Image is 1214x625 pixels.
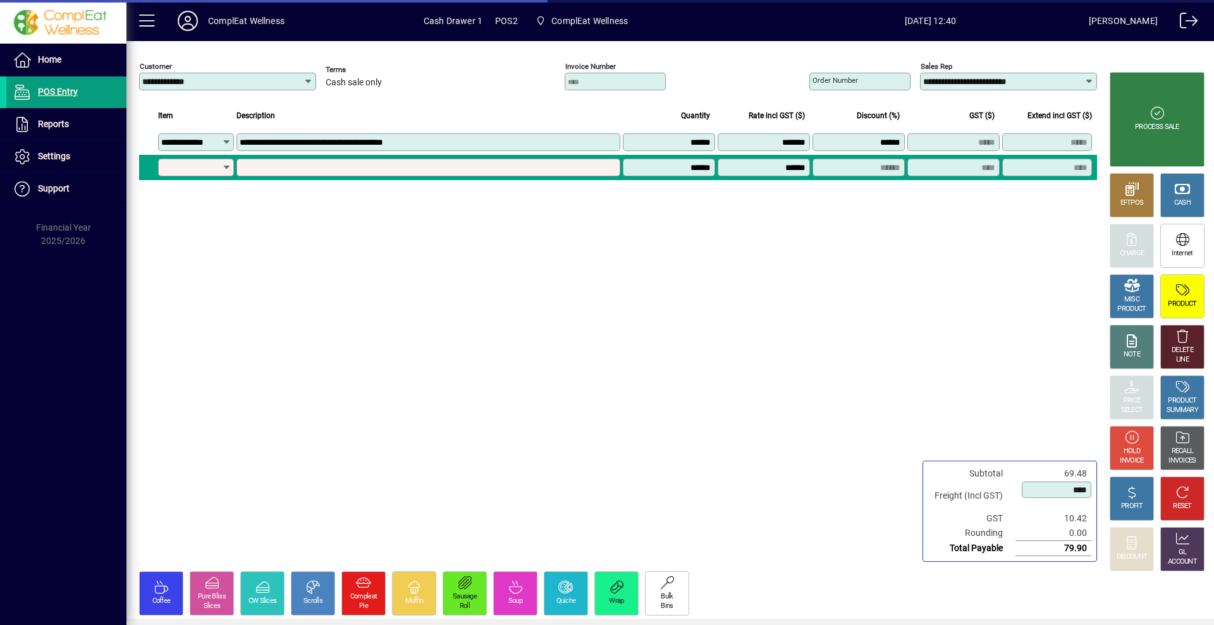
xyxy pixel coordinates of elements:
[565,62,616,71] mat-label: Invoice number
[1120,198,1144,208] div: EFTPOS
[812,76,858,85] mat-label: Order number
[350,592,377,602] div: Compleat
[1179,548,1187,557] div: GL
[1015,526,1091,541] td: 0.00
[508,597,522,606] div: Soup
[152,597,171,606] div: Coffee
[38,119,69,129] span: Reports
[1121,406,1143,415] div: SELECT
[857,109,900,123] span: Discount (%)
[326,78,382,88] span: Cash sale only
[921,62,952,71] mat-label: Sales rep
[556,597,576,606] div: Quiche
[38,183,70,193] span: Support
[140,62,172,71] mat-label: Customer
[204,602,221,611] div: Slices
[168,9,208,32] button: Profile
[1117,552,1147,562] div: DISCOUNT
[208,11,285,31] div: ComplEat Wellness
[326,66,402,74] span: Terms
[1167,406,1198,415] div: SUMMARY
[772,11,1089,31] span: [DATE] 12:40
[6,109,126,140] a: Reports
[359,602,368,611] div: Pie
[1089,11,1158,31] div: [PERSON_NAME]
[1124,295,1139,305] div: MISC
[1027,109,1092,123] span: Extend incl GST ($)
[1121,502,1143,511] div: PROFIT
[1117,305,1146,314] div: PRODUCT
[38,87,78,97] span: POS Entry
[236,109,275,123] span: Description
[453,592,477,602] div: Sausage
[1172,447,1194,456] div: RECALL
[1172,249,1193,258] div: Internet
[928,511,1015,526] td: GST
[1170,3,1198,44] a: Logout
[1120,249,1144,258] div: CHARGE
[928,541,1015,556] td: Total Payable
[1124,396,1141,406] div: PRICE
[6,44,126,76] a: Home
[460,602,470,611] div: Roll
[1173,502,1192,511] div: RESET
[1124,447,1140,456] div: HOLD
[928,466,1015,481] td: Subtotal
[928,526,1015,541] td: Rounding
[661,602,673,611] div: Bins
[749,109,805,123] span: Rate incl GST ($)
[928,481,1015,511] td: Freight (Incl GST)
[248,597,277,606] div: CW Slices
[6,173,126,205] a: Support
[198,592,226,602] div: Pure Bliss
[1172,346,1193,355] div: DELETE
[38,54,61,64] span: Home
[681,109,710,123] span: Quantity
[1176,355,1189,365] div: LINE
[1124,350,1140,360] div: NOTE
[424,11,482,31] span: Cash Drawer 1
[1135,123,1179,132] div: PROCESS SALE
[1168,300,1196,309] div: PRODUCT
[1168,396,1196,406] div: PRODUCT
[551,11,628,31] span: ComplEat Wellness
[303,597,322,606] div: Scrolls
[405,597,424,606] div: Muffin
[661,592,673,602] div: Bulk
[495,11,518,31] span: POS2
[6,141,126,173] a: Settings
[1168,456,1196,466] div: INVOICES
[530,9,633,32] span: ComplEat Wellness
[1015,466,1091,481] td: 69.48
[38,151,70,161] span: Settings
[1168,557,1197,567] div: ACCOUNT
[1120,456,1143,466] div: INVOICE
[158,109,173,123] span: Item
[969,109,995,123] span: GST ($)
[1015,541,1091,556] td: 79.90
[1015,511,1091,526] td: 10.42
[1174,198,1191,208] div: CASH
[609,597,623,606] div: Wrap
